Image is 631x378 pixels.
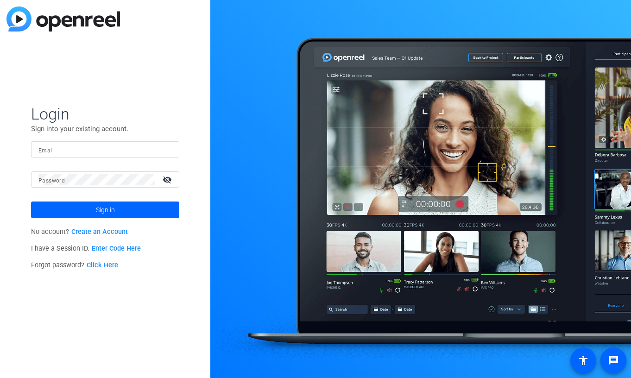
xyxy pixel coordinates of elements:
[31,245,141,252] span: I have a Session ID.
[38,177,65,184] mat-label: Password
[578,355,589,366] mat-icon: accessibility
[71,228,128,236] a: Create an Account
[157,173,179,186] mat-icon: visibility_off
[87,261,118,269] a: Click Here
[38,147,54,154] mat-label: Email
[31,104,179,124] span: Login
[31,124,179,134] p: Sign into your existing account.
[608,355,619,366] mat-icon: message
[31,202,179,218] button: Sign in
[31,261,118,269] span: Forgot password?
[31,228,128,236] span: No account?
[92,245,141,252] a: Enter Code Here
[6,6,120,31] img: blue-gradient.svg
[96,198,115,221] span: Sign in
[38,144,172,155] input: Enter Email Address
